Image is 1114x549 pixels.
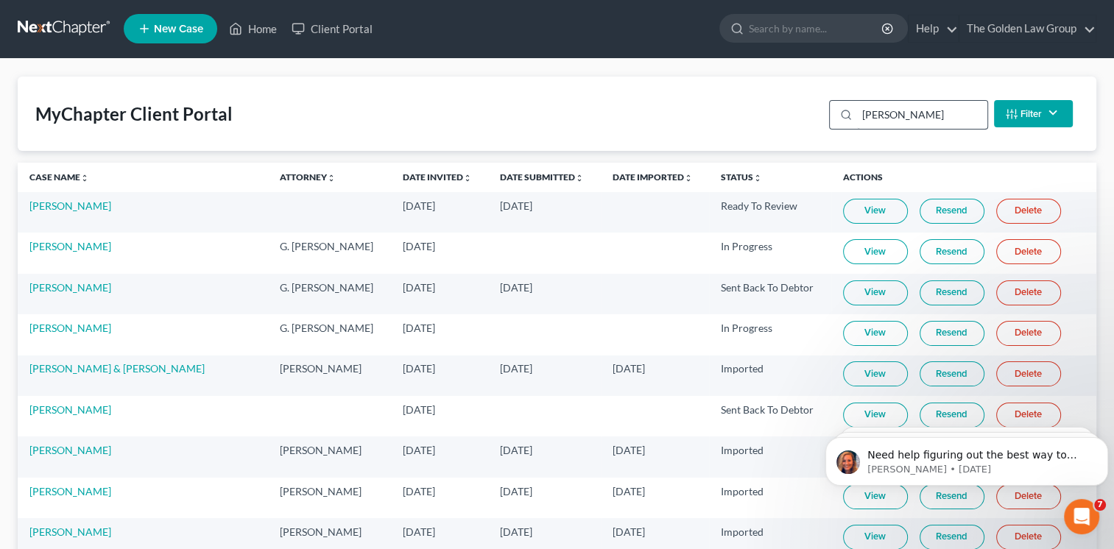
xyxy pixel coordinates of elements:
span: [DATE] [403,199,435,212]
div: MyChapter Client Portal [35,102,233,126]
span: [DATE] [403,362,435,375]
i: unfold_more [753,174,762,183]
a: Date Invitedunfold_more [403,171,472,183]
td: Imported [709,478,831,518]
td: In Progress [709,314,831,355]
a: Resend [920,239,984,264]
a: View [843,239,908,264]
span: [DATE] [500,281,532,294]
a: Help [909,15,958,42]
a: Delete [996,199,1061,224]
td: G. [PERSON_NAME] [268,233,391,273]
a: Resend [920,403,984,428]
a: [PERSON_NAME] [29,322,111,334]
td: Imported [709,355,831,396]
span: [DATE] [613,362,645,375]
span: [DATE] [403,444,435,456]
td: Sent Back To Debtor [709,396,831,436]
a: Date Submittedunfold_more [500,171,584,183]
a: View [843,199,908,224]
span: New Case [154,24,203,35]
a: The Golden Law Group [959,15,1096,42]
span: [DATE] [613,525,645,538]
a: Resend [920,199,984,224]
a: [PERSON_NAME] [29,199,111,212]
a: View [843,403,908,428]
a: [PERSON_NAME] [29,485,111,497]
a: Resend [920,321,984,346]
a: [PERSON_NAME] [29,403,111,416]
a: [PERSON_NAME] & [PERSON_NAME] [29,362,205,375]
i: unfold_more [684,174,693,183]
i: unfold_more [327,174,336,183]
a: Delete [996,321,1061,346]
a: Date Importedunfold_more [613,171,693,183]
iframe: Intercom notifications message [819,406,1114,509]
a: Attorneyunfold_more [280,171,336,183]
a: Home [222,15,284,42]
iframe: Intercom live chat [1064,499,1099,534]
span: [DATE] [613,485,645,497]
span: [DATE] [500,362,532,375]
i: unfold_more [575,174,584,183]
a: Resend [920,361,984,386]
a: [PERSON_NAME] [29,240,111,252]
span: [DATE] [403,322,435,334]
span: [DATE] [403,485,435,497]
td: [PERSON_NAME] [268,355,391,396]
span: [DATE] [613,444,645,456]
span: [DATE] [500,444,532,456]
a: [PERSON_NAME] [29,281,111,294]
a: Resend [920,280,984,305]
span: [DATE] [403,281,435,294]
span: [DATE] [403,525,435,538]
a: Delete [996,280,1061,305]
td: [PERSON_NAME] [268,478,391,518]
a: View [843,280,908,305]
span: [DATE] [500,485,532,497]
td: Ready To Review [709,192,831,233]
a: View [843,361,908,386]
a: [PERSON_NAME] [29,444,111,456]
span: [DATE] [500,525,532,538]
span: [DATE] [500,199,532,212]
th: Actions [831,163,1096,192]
a: Client Portal [284,15,380,42]
span: 7 [1094,499,1106,511]
a: View [843,321,908,346]
td: G. [PERSON_NAME] [268,314,391,355]
input: Search... [857,101,987,129]
td: [PERSON_NAME] [268,436,391,477]
button: Filter [994,100,1073,127]
span: [DATE] [403,240,435,252]
a: Delete [996,403,1061,428]
td: In Progress [709,233,831,273]
td: Sent Back To Debtor [709,274,831,314]
i: unfold_more [80,174,89,183]
i: unfold_more [463,174,472,183]
a: Delete [996,361,1061,386]
input: Search by name... [749,15,884,42]
a: Statusunfold_more [721,171,762,183]
td: G. [PERSON_NAME] [268,274,391,314]
span: [DATE] [403,403,435,416]
a: [PERSON_NAME] [29,525,111,538]
td: Imported [709,436,831,477]
a: Case Nameunfold_more [29,171,89,183]
a: Delete [996,239,1061,264]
